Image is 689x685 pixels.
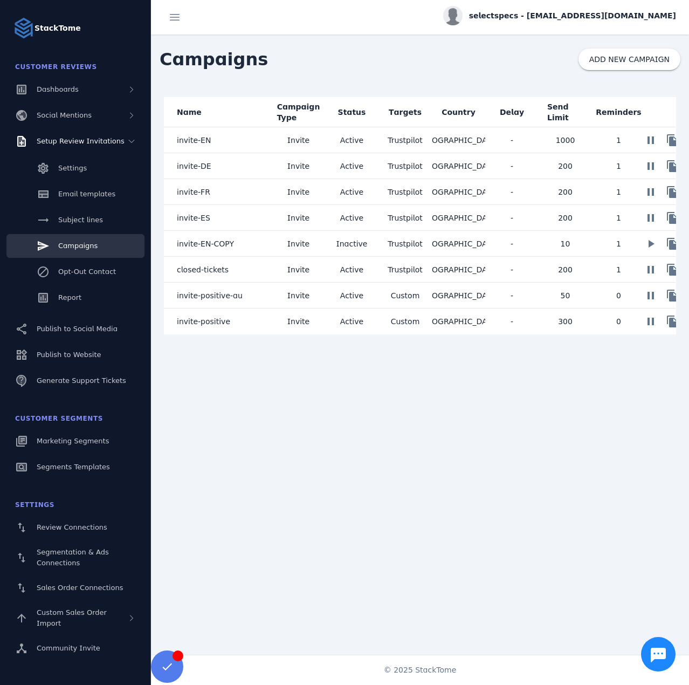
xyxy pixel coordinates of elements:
mat-cell: 1000 [539,127,592,153]
mat-cell: Active [325,153,378,179]
span: closed-tickets [177,263,229,276]
span: Invite [287,237,309,250]
span: Segmentation & Ads Connections [37,548,109,567]
strong: StackTome [35,23,81,34]
a: Settings [6,156,144,180]
mat-cell: 10 [539,231,592,257]
mat-header-cell: Name [164,97,272,127]
mat-header-cell: Delay [485,97,539,127]
mat-cell: - [485,231,539,257]
span: invite-FR [177,186,210,198]
span: © 2025 StackTome [384,665,457,676]
mat-cell: [GEOGRAPHIC_DATA] [432,231,485,257]
mat-cell: 0 [592,283,645,309]
span: Settings [58,164,87,172]
mat-cell: Active [325,179,378,205]
a: Review Connections [6,516,144,539]
span: Trustpilot [388,265,423,274]
mat-cell: - [485,153,539,179]
mat-cell: 50 [539,283,592,309]
span: Invite [287,160,309,173]
mat-cell: - [485,205,539,231]
a: Subject lines [6,208,144,232]
mat-cell: [GEOGRAPHIC_DATA] [432,153,485,179]
mat-cell: 1 [592,257,645,283]
span: invite-DE [177,160,211,173]
span: Invite [287,186,309,198]
mat-cell: Active [325,127,378,153]
span: Trustpilot [388,239,423,248]
mat-header-cell: Send Limit [539,97,592,127]
mat-header-cell: Targets [378,97,432,127]
mat-cell: Active [325,205,378,231]
mat-cell: [GEOGRAPHIC_DATA] [432,205,485,231]
mat-cell: [GEOGRAPHIC_DATA] [432,127,485,153]
span: Invite [287,289,309,302]
mat-cell: 300 [539,309,592,334]
span: Custom [391,291,420,300]
mat-cell: 1 [592,231,645,257]
button: ADD NEW CAMPAIGN [578,49,680,70]
mat-cell: - [485,309,539,334]
span: ADD NEW CAMPAIGN [589,56,670,63]
span: Trustpilot [388,214,423,222]
img: profile.jpg [443,6,463,25]
mat-cell: 200 [539,153,592,179]
mat-header-cell: Country [432,97,485,127]
span: Invite [287,315,309,328]
span: Invite [287,263,309,276]
a: Report [6,286,144,310]
mat-header-cell: Campaign Type [272,97,325,127]
span: Sales Order Connections [37,584,123,592]
a: Sales Order Connections [6,576,144,600]
mat-cell: Active [325,257,378,283]
span: Social Mentions [37,111,92,119]
span: Report [58,293,81,302]
span: Generate Support Tickets [37,376,126,385]
mat-cell: 200 [539,257,592,283]
mat-cell: - [485,127,539,153]
span: Trustpilot [388,162,423,170]
span: Publish to Social Media [37,325,118,333]
mat-cell: 1 [592,205,645,231]
img: Logo image [13,17,35,39]
span: invite-positive-au [177,289,243,302]
span: Trustpilot [388,188,423,196]
span: invite-ES [177,211,210,224]
mat-cell: [GEOGRAPHIC_DATA] [432,179,485,205]
mat-cell: Active [325,283,378,309]
span: Trustpilot [388,136,423,145]
mat-cell: - [485,179,539,205]
a: Generate Support Tickets [6,369,144,393]
span: Review Connections [37,523,107,531]
span: Community Invite [37,644,100,652]
a: Community Invite [6,636,144,660]
mat-cell: 1 [592,179,645,205]
span: Marketing Segments [37,437,109,445]
span: Email templates [58,190,115,198]
mat-cell: [GEOGRAPHIC_DATA] [432,283,485,309]
a: Marketing Segments [6,429,144,453]
span: Subject lines [58,216,103,224]
span: Setup Review Invitations [37,137,125,145]
span: Invite [287,134,309,147]
span: Invite [287,211,309,224]
span: Campaigns [58,242,98,250]
span: selectspecs - [EMAIL_ADDRESS][DOMAIN_NAME] [469,10,676,22]
mat-cell: [GEOGRAPHIC_DATA] [432,309,485,334]
span: Custom Sales Order Import [37,608,107,627]
mat-header-cell: Status [325,97,378,127]
mat-header-cell: Reminders [592,97,645,127]
mat-cell: [GEOGRAPHIC_DATA] [432,257,485,283]
mat-cell: - [485,283,539,309]
mat-cell: Inactive [325,231,378,257]
span: invite-EN-COPY [177,237,234,250]
a: Opt-Out Contact [6,260,144,284]
a: Campaigns [6,234,144,258]
mat-cell: 1 [592,127,645,153]
a: Segments Templates [6,455,144,479]
mat-cell: - [485,257,539,283]
mat-cell: 0 [592,309,645,334]
span: Opt-Out Contact [58,268,116,276]
button: selectspecs - [EMAIL_ADDRESS][DOMAIN_NAME] [443,6,676,25]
